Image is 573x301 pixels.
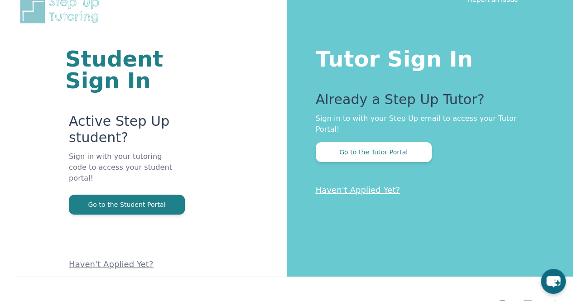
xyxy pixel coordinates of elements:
[316,44,537,70] h1: Tutor Sign In
[316,113,537,135] p: Sign in to with your Step Up email to access your Tutor Portal!
[69,200,185,209] a: Go to the Student Portal
[316,148,432,156] a: Go to the Tutor Portal
[69,259,154,269] a: Haven't Applied Yet?
[316,185,400,195] a: Haven't Applied Yet?
[316,91,537,113] p: Already a Step Up Tutor?
[69,151,178,195] p: Sign in with your tutoring code to access your student portal!
[69,113,178,151] p: Active Step Up student?
[69,195,185,215] button: Go to the Student Portal
[541,269,566,294] button: chat-button
[316,142,432,162] button: Go to the Tutor Portal
[65,48,178,91] h1: Student Sign In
